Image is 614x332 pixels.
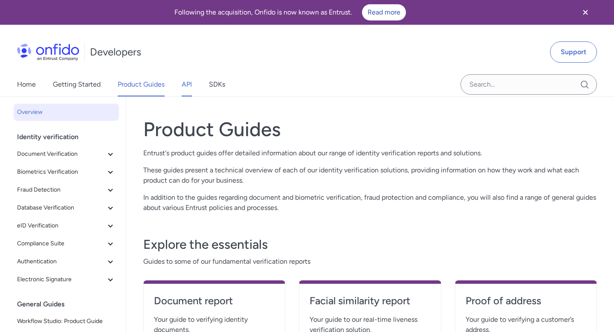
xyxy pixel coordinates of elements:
[143,148,597,158] p: Entrust's product guides offer detailed information about our range of identity verification repo...
[14,235,119,252] button: Compliance Suite
[143,236,597,253] h3: Explore the essentials
[310,294,430,308] h4: Facial similarity report
[14,163,119,181] button: Biometrics Verification
[17,128,122,146] div: Identity verification
[17,239,105,249] span: Compliance Suite
[17,167,105,177] span: Biometrics Verification
[17,221,105,231] span: eID Verification
[17,44,79,61] img: Onfido Logo
[53,73,101,96] a: Getting Started
[154,294,275,315] a: Document report
[14,146,119,163] button: Document Verification
[17,256,105,267] span: Authentication
[14,181,119,198] button: Fraud Detection
[362,4,406,20] a: Read more
[466,294,586,308] h4: Proof of address
[17,149,105,159] span: Document Verification
[17,107,116,117] span: Overview
[118,73,165,96] a: Product Guides
[460,74,597,95] input: Onfido search input field
[17,185,105,195] span: Fraud Detection
[17,73,36,96] a: Home
[143,165,597,186] p: These guides present a technical overview of each of our identity verification solutions, providi...
[14,271,119,288] button: Electronic Signature
[90,45,141,59] h1: Developers
[14,253,119,270] button: Authentication
[14,217,119,234] button: eID Verification
[154,294,275,308] h4: Document report
[143,117,597,141] h1: Product Guides
[14,104,119,121] a: Overview
[143,256,597,267] span: Guides to some of our fundamental verification reports
[10,4,570,20] div: Following the acquisition, Onfido is now known as Entrust.
[17,203,105,213] span: Database Verification
[14,199,119,216] button: Database Verification
[310,294,430,315] a: Facial similarity report
[580,7,591,17] svg: Close banner
[466,294,586,315] a: Proof of address
[17,274,105,285] span: Electronic Signature
[17,296,122,313] div: General Guides
[182,73,192,96] a: API
[17,316,116,326] span: Workflow Studio: Product Guide
[550,41,597,63] a: Support
[570,2,601,23] button: Close banner
[14,313,119,330] a: Workflow Studio: Product Guide
[143,192,597,213] p: In addition to the guides regarding document and biometric verification, fraud protection and com...
[209,73,225,96] a: SDKs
